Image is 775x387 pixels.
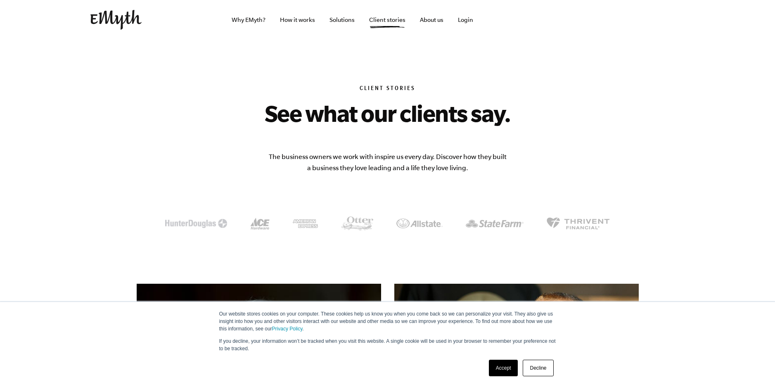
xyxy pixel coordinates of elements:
img: Client [250,218,270,230]
img: Client [547,217,610,230]
h2: See what our clients say. [212,100,564,126]
iframe: Embedded CTA [598,11,685,29]
p: Our website stores cookies on your computer. These cookies help us know you when you come back so... [219,310,556,332]
iframe: Embedded CTA [507,11,594,29]
img: Client [341,216,373,230]
img: Client [466,220,524,228]
a: Accept [489,360,518,376]
a: Privacy Policy [272,326,303,332]
img: Client [165,219,227,228]
h6: Client Stories [137,85,639,93]
img: Client [396,218,443,228]
img: Client [293,219,318,228]
img: EMyth [90,10,142,30]
p: The business owners we work with inspire us every day. Discover how they built a business they lo... [268,151,507,173]
p: If you decline, your information won’t be tracked when you visit this website. A single cookie wi... [219,337,556,352]
iframe: Chat Widget [734,347,775,387]
a: Decline [523,360,553,376]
